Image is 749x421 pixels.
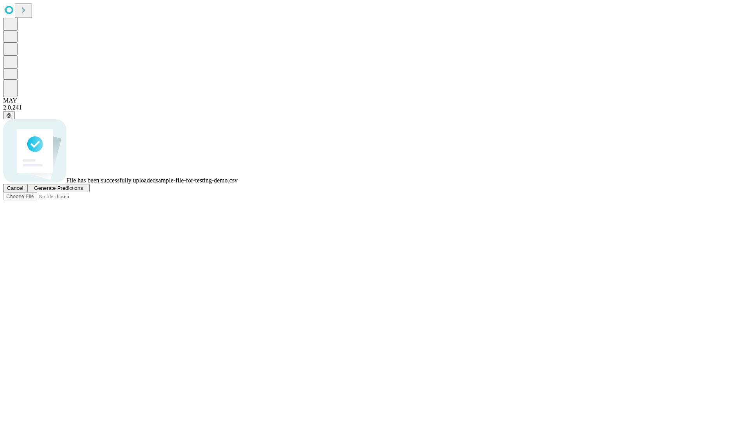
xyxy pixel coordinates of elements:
span: @ [6,112,12,118]
button: @ [3,111,15,119]
div: 2.0.241 [3,104,746,111]
button: Cancel [3,184,27,192]
button: Generate Predictions [27,184,90,192]
span: Cancel [7,185,23,191]
div: MAY [3,97,746,104]
span: sample-file-for-testing-demo.csv [156,177,238,184]
span: Generate Predictions [34,185,83,191]
span: File has been successfully uploaded [66,177,156,184]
